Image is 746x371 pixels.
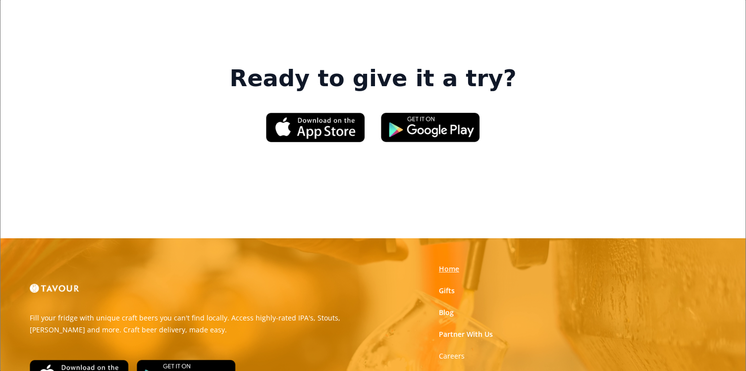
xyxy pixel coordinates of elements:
a: Blog [439,308,454,318]
a: Gifts [439,286,455,296]
a: Home [439,264,459,274]
a: Partner With Us [439,329,493,339]
a: Careers [439,351,465,361]
strong: Ready to give it a try? [229,65,516,93]
strong: Careers [439,351,465,361]
p: Fill your fridge with unique craft beers you can't find locally. Access highly-rated IPA's, Stout... [30,312,366,336]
